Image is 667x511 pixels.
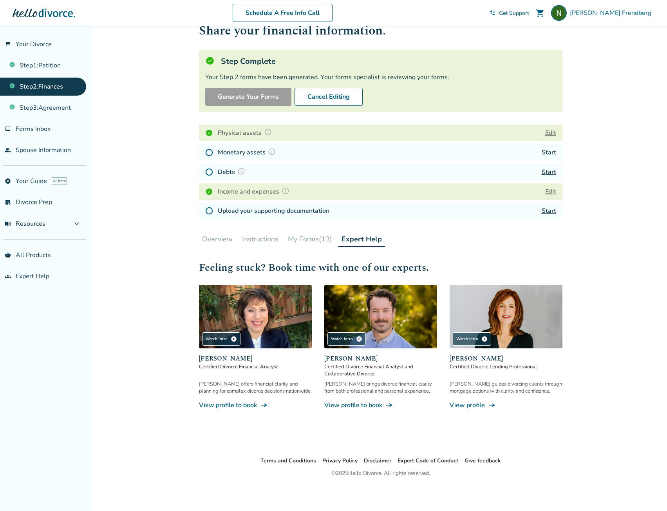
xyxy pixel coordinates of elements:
span: [PERSON_NAME] Frendberg [570,9,654,17]
span: phone_in_talk [490,10,496,16]
img: Completed [205,188,213,196]
span: explore [5,178,11,184]
h4: Upload your supporting documentation [218,206,329,216]
a: Schedule A Free Info Call [233,4,333,22]
span: Resources [5,219,45,228]
div: [PERSON_NAME] offers financial clarity and planning for complex divorce decisions nationwide. [199,381,312,395]
a: Start [542,168,556,176]
img: Neil Frendberg [551,5,567,21]
span: [PERSON_NAME] [450,354,562,363]
button: Instructions [239,231,282,247]
div: Watch Intro [453,332,491,346]
img: Question Mark [237,167,245,175]
a: View profileline_end_arrow_notch [450,401,562,410]
a: View profile to bookline_end_arrow_notch [199,401,312,410]
span: inbox [5,126,11,132]
span: flag_2 [5,41,11,47]
a: Expert Code of Conduct [398,457,458,464]
img: Not Started [205,149,213,156]
button: Expert Help [338,231,385,247]
span: Certified Divorce Financial Analyst and Collaborative Divorce [324,363,437,377]
a: Terms and Conditions [260,457,316,464]
span: line_end_arrow_notch [488,401,496,409]
span: people [5,147,11,153]
a: View profile to bookline_end_arrow_notch [324,401,437,410]
span: Get Support [499,9,529,17]
div: Your Step 2 forms have been generated. Your forms specialist is reviewing your forms. [205,73,556,82]
img: Sandra Giudici [199,285,312,348]
button: Edit [545,128,556,138]
a: phone_in_talkGet Support [490,9,529,17]
h4: Debts [218,167,248,177]
button: Cancel Editing [295,88,363,106]
span: line_end_arrow_notch [260,401,268,409]
h4: Income and expenses [218,187,292,197]
span: shopping_basket [5,252,11,258]
span: shopping_cart [535,8,545,18]
span: Certified Divorce Lending Professional [450,363,562,370]
button: Generate Your Forms [205,88,291,106]
span: menu_book [5,221,11,227]
h1: Share your financial information. [199,21,562,40]
span: Certified Divorce Financial Analyst [199,363,312,370]
span: play_circle [356,336,362,342]
li: Disclaimer [364,456,391,466]
img: Question Mark [264,128,272,136]
span: AI beta [52,177,67,185]
span: expand_more [72,219,81,228]
a: Privacy Policy [322,457,358,464]
img: Question Mark [282,187,289,195]
h2: Feeling stuck? Book time with one of our experts. [199,260,562,275]
span: [PERSON_NAME] [199,354,312,363]
span: groups [5,273,11,279]
li: Give feedback [465,456,501,466]
div: Watch Intro [327,332,366,346]
span: play_circle [231,336,237,342]
img: John Duffy [324,285,437,348]
img: Completed [205,129,213,137]
div: Watch Intro [202,332,240,346]
h4: Monetary assets [218,147,278,158]
span: play_circle [481,336,488,342]
button: My Forms(13) [285,231,335,247]
img: Not Started [205,207,213,215]
a: Start [542,148,556,157]
img: Tami Wollensak [450,285,562,348]
h5: Step Complete [221,56,276,67]
button: Edit [545,187,556,196]
span: list_alt_check [5,199,11,205]
h4: Physical assets [218,128,274,138]
span: Forms Inbox [16,125,51,133]
iframe: Chat Widget [492,196,667,511]
span: [PERSON_NAME] [324,354,437,363]
div: [PERSON_NAME] guides divorcing clients through mortgage options with clarity and confidence. [450,381,562,395]
img: Not Started [205,168,213,176]
img: Question Mark [268,148,276,156]
div: [PERSON_NAME] brings divorce financial clarity from both professional and personal experience. [324,381,437,395]
button: Overview [199,231,236,247]
span: line_end_arrow_notch [385,401,393,409]
div: © 2025 Hello Divorce. All rights reserved. [331,469,430,478]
